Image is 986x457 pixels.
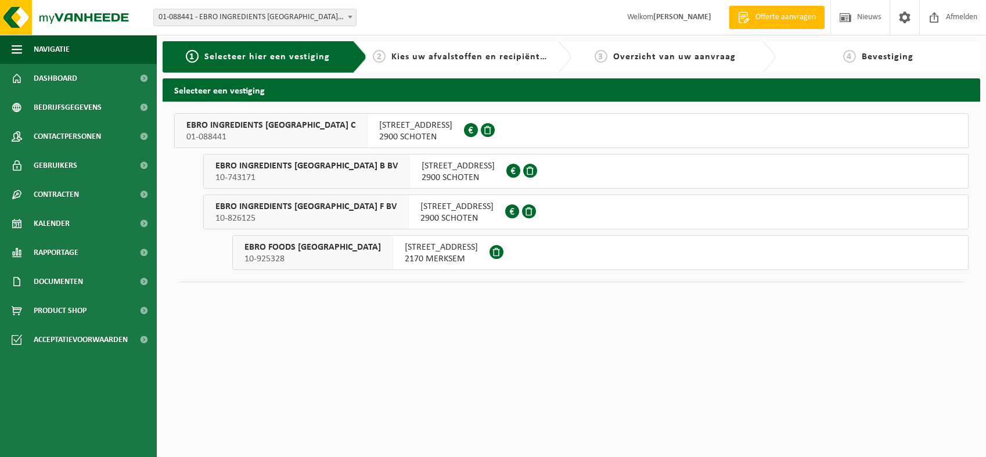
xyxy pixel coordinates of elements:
span: 01-088441 - EBRO INGREDIENTS BELGIUM C - SCHOTEN [154,9,356,26]
strong: [PERSON_NAME] [653,13,711,21]
span: Rapportage [34,238,78,267]
span: 1 [186,50,199,63]
button: EBRO INGREDIENTS [GEOGRAPHIC_DATA] B BV 10-743171 [STREET_ADDRESS]2900 SCHOTEN [203,154,969,189]
span: Documenten [34,267,83,296]
span: [STREET_ADDRESS] [405,242,478,253]
span: 4 [843,50,856,63]
span: [STREET_ADDRESS] [422,160,495,172]
span: Offerte aanvragen [753,12,819,23]
span: Kies uw afvalstoffen en recipiënten [391,52,551,62]
span: EBRO INGREDIENTS [GEOGRAPHIC_DATA] F BV [215,201,397,213]
span: EBRO FOODS [GEOGRAPHIC_DATA] [244,242,381,253]
span: Bedrijfsgegevens [34,93,102,122]
span: Bevestiging [862,52,913,62]
span: 10-826125 [215,213,397,224]
span: Dashboard [34,64,77,93]
h2: Selecteer een vestiging [163,78,980,101]
span: Navigatie [34,35,70,64]
span: Kalender [34,209,70,238]
span: 10-925328 [244,253,381,265]
span: [STREET_ADDRESS] [379,120,452,131]
span: 2900 SCHOTEN [420,213,494,224]
span: 2900 SCHOTEN [379,131,452,143]
span: [STREET_ADDRESS] [420,201,494,213]
span: Overzicht van uw aanvraag [613,52,736,62]
span: 01-088441 [186,131,355,143]
span: Acceptatievoorwaarden [34,325,128,354]
span: EBRO INGREDIENTS [GEOGRAPHIC_DATA] B BV [215,160,398,172]
button: EBRO INGREDIENTS [GEOGRAPHIC_DATA] C 01-088441 [STREET_ADDRESS]2900 SCHOTEN [174,113,969,148]
button: EBRO FOODS [GEOGRAPHIC_DATA] 10-925328 [STREET_ADDRESS]2170 MERKSEM [232,235,969,270]
span: Contracten [34,180,79,209]
span: 2170 MERKSEM [405,253,478,265]
span: Gebruikers [34,151,77,180]
span: 3 [595,50,607,63]
span: Contactpersonen [34,122,101,151]
span: 01-088441 - EBRO INGREDIENTS BELGIUM C - SCHOTEN [153,9,357,26]
button: EBRO INGREDIENTS [GEOGRAPHIC_DATA] F BV 10-826125 [STREET_ADDRESS]2900 SCHOTEN [203,195,969,229]
span: Product Shop [34,296,87,325]
a: Offerte aanvragen [729,6,825,29]
span: 10-743171 [215,172,398,183]
span: Selecteer hier een vestiging [204,52,330,62]
span: 2900 SCHOTEN [422,172,495,183]
span: 2 [373,50,386,63]
span: EBRO INGREDIENTS [GEOGRAPHIC_DATA] C [186,120,355,131]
